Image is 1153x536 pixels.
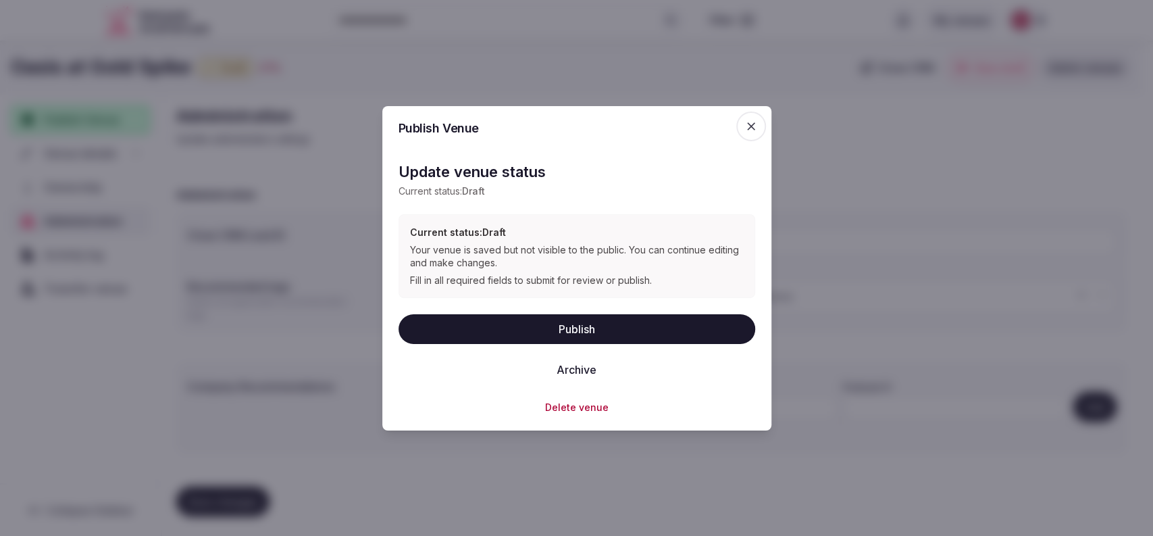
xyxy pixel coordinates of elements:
p: Current status: [399,185,755,198]
span: Draft [462,185,485,197]
div: Your venue is saved but not visible to the public. You can continue editing and make changes. [410,244,744,268]
h3: Current status: Draft [410,226,744,239]
button: Delete venue [545,401,609,414]
button: Archive [546,355,607,385]
div: Fill in all required fields to submit for review or publish. [410,274,744,287]
h2: Publish Venue [399,122,755,134]
h2: Update venue status [399,161,755,182]
button: Publish [399,314,755,344]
